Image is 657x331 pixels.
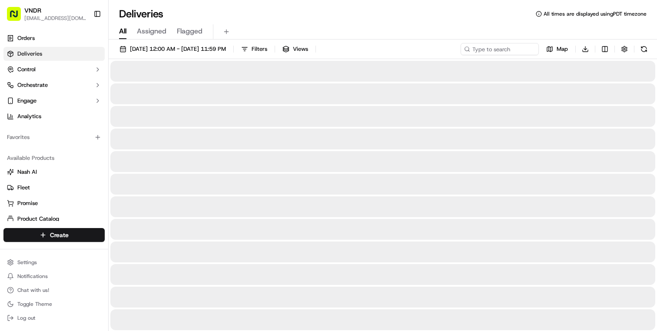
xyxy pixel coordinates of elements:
a: Deliveries [3,47,105,61]
a: Promise [7,199,101,207]
button: [DATE] 12:00 AM - [DATE] 11:59 PM [116,43,230,55]
button: Views [279,43,312,55]
span: Log out [17,314,35,321]
a: Orders [3,31,105,45]
span: Product Catalog [17,215,59,223]
span: Chat with us! [17,287,49,294]
span: Map [557,45,568,53]
button: Refresh [638,43,650,55]
div: Favorites [3,130,105,144]
button: Orchestrate [3,78,105,92]
button: Nash AI [3,165,105,179]
span: Orders [17,34,35,42]
span: Views [293,45,308,53]
span: All [119,26,126,36]
button: [EMAIL_ADDRESS][DOMAIN_NAME] [24,15,86,22]
button: Control [3,63,105,76]
a: Analytics [3,109,105,123]
span: [DATE] 12:00 AM - [DATE] 11:59 PM [130,45,226,53]
button: Product Catalog [3,212,105,226]
button: Map [542,43,572,55]
button: VNDR [24,6,41,15]
h1: Deliveries [119,7,163,21]
a: Product Catalog [7,215,101,223]
span: Create [50,231,69,239]
span: Assigned [137,26,166,36]
input: Type to search [461,43,539,55]
button: Settings [3,256,105,268]
span: Deliveries [17,50,42,58]
button: Notifications [3,270,105,282]
button: Filters [237,43,271,55]
button: Log out [3,312,105,324]
a: Nash AI [7,168,101,176]
button: Create [3,228,105,242]
button: Fleet [3,181,105,195]
button: Engage [3,94,105,108]
button: Promise [3,196,105,210]
button: Chat with us! [3,284,105,296]
button: Toggle Theme [3,298,105,310]
span: Filters [252,45,267,53]
span: Flagged [177,26,202,36]
span: All times are displayed using PDT timezone [544,10,647,17]
span: Fleet [17,184,30,192]
span: Orchestrate [17,81,48,89]
span: Control [17,66,36,73]
span: Promise [17,199,38,207]
button: VNDR[EMAIL_ADDRESS][DOMAIN_NAME] [3,3,90,24]
span: Settings [17,259,37,266]
div: Available Products [3,151,105,165]
span: Toggle Theme [17,301,52,308]
span: Analytics [17,113,41,120]
a: Fleet [7,184,101,192]
span: Engage [17,97,36,105]
span: Notifications [17,273,48,280]
span: Nash AI [17,168,37,176]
